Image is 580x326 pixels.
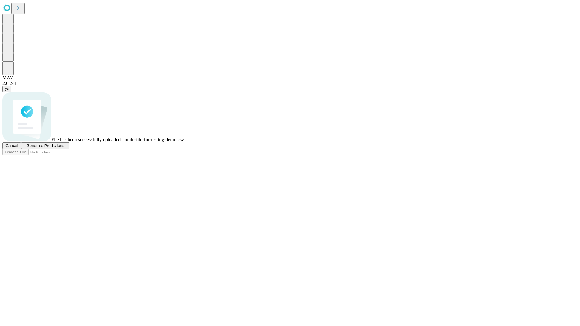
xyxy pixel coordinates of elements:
button: Generate Predictions [21,142,69,149]
div: 2.0.241 [2,81,578,86]
span: @ [5,87,9,91]
div: MAY [2,75,578,81]
button: Cancel [2,142,21,149]
span: File has been successfully uploaded [51,137,121,142]
span: Cancel [5,143,18,148]
span: Generate Predictions [26,143,64,148]
span: sample-file-for-testing-demo.csv [121,137,184,142]
button: @ [2,86,11,92]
